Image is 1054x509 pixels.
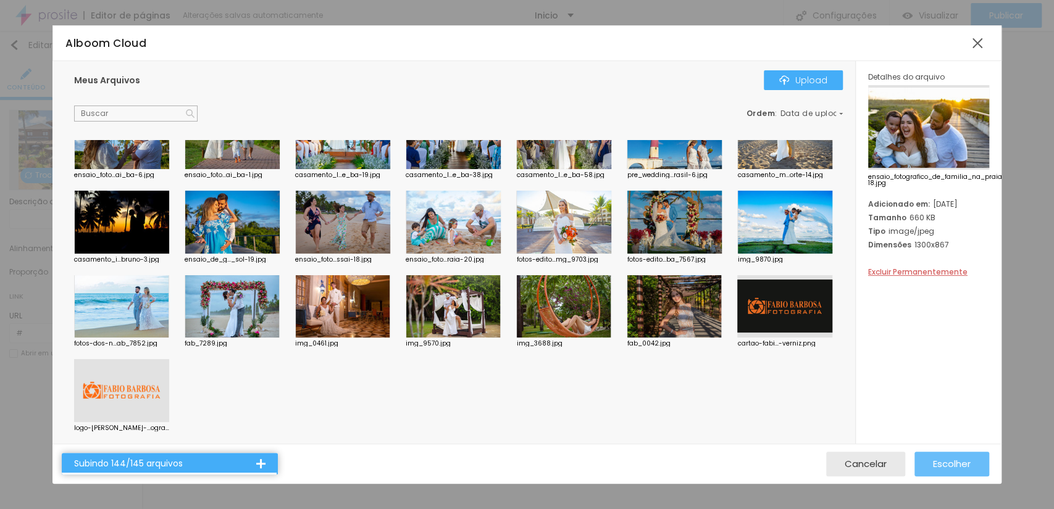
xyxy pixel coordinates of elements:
[868,239,911,250] span: Dimensões
[779,75,827,85] div: Upload
[516,341,611,347] div: img_3688.jpg
[406,257,501,263] div: ensaio_foto...raia-20.jpg
[845,458,887,469] span: Cancelar
[933,458,971,469] span: Escolher
[737,341,832,347] div: cartao-fabi...-verniz.png
[747,110,843,117] div: :
[868,199,989,209] div: [DATE]
[516,257,611,263] div: fotos-edito...mg_9703.jpg
[737,172,832,178] div: casamento_m...orte-14.jpg
[185,341,280,347] div: fab_7289.jpg
[826,452,905,476] button: Cancelar
[627,257,722,263] div: fotos-edito...ba_7567.jpg
[74,106,198,122] input: Buscar
[74,425,169,431] div: logo-[PERSON_NAME]-...ografia.png
[295,172,390,178] div: casamento_l...e_ba-19.jpg
[627,172,722,178] div: pre_wedding...rasil-6.jpg
[868,226,885,236] span: Tipo
[868,72,945,82] span: Detalhes do arquivo
[74,74,140,86] span: Meus Arquivos
[868,212,989,223] div: 660 KB
[185,257,280,263] div: ensaio_de_g..._sol-19.jpg
[295,257,390,263] div: ensaio_foto...ssai-18.jpg
[185,172,280,178] div: ensaio_foto...ai_ba-1.jpg
[868,226,989,236] div: image/jpeg
[764,70,843,90] button: IconeUpload
[627,341,722,347] div: fab_0042.jpg
[74,257,169,263] div: casamento_i...bruno-3.jpg
[914,452,989,476] button: Escolher
[74,459,256,468] div: Subindo 144/145 arquivos
[406,172,501,178] div: casamento_l...e_ba-38.jpg
[868,199,930,209] span: Adicionado em:
[868,267,968,277] span: Excluir Permanentemente
[65,36,146,51] span: Alboom Cloud
[868,239,989,250] div: 1300x867
[516,172,611,178] div: casamento_l...e_ba-58.jpg
[406,341,501,347] div: img_9570.jpg
[868,174,989,186] span: ensaio_fotografico_de_familia_na_praia_de_imbassai_ba-18.jpg
[747,108,776,118] span: Ordem
[74,172,169,178] div: ensaio_foto...ai_ba-6.jpg
[780,110,845,117] span: Data de upload
[868,212,906,223] span: Tamanho
[295,341,390,347] div: img_0461.jpg
[186,109,194,118] img: Icone
[737,257,832,263] div: img_9870.jpg
[74,341,169,347] div: fotos-dos-n...ab_7852.jpg
[779,75,789,85] img: Icone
